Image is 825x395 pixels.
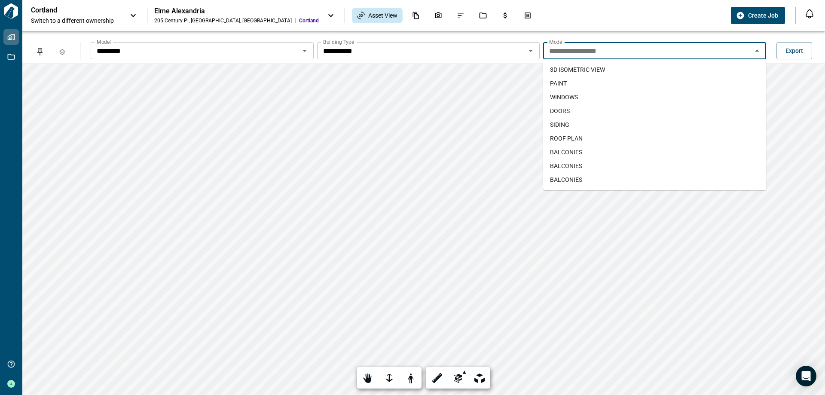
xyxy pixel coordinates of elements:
div: Jobs [474,8,492,23]
label: Mode [549,38,562,46]
div: Budgets [496,8,514,23]
span: Export [785,46,803,55]
span: ROOF PLAN [550,134,583,143]
span: SIDING [550,120,569,129]
span: 3D ISOMETRIC VIEW​ [550,65,605,74]
div: 205 Century Pl , [GEOGRAPHIC_DATA] , [GEOGRAPHIC_DATA] [154,17,292,24]
div: Open Intercom Messenger [796,366,816,386]
div: Takeoff Center [519,8,537,23]
button: Export [776,42,812,59]
div: Photos [429,8,447,23]
span: Asset View [368,11,397,20]
label: Model [97,38,111,46]
span: BALCONIES [550,162,582,170]
button: Create Job [731,7,785,24]
span: Switch to a different ownership [31,16,121,25]
p: Cortland [31,6,108,15]
button: Open [299,45,311,57]
div: Documents [407,8,425,23]
span: DOORS [550,107,570,115]
label: Building Type [323,38,354,46]
div: Elme Alexandria [154,7,319,15]
span: WINDOWS [550,93,578,101]
span: Create Job [748,11,778,20]
div: Issues & Info [452,8,470,23]
span: PAINT [550,79,567,88]
span: Cortland [299,17,319,24]
span: BALCONIES [550,175,582,184]
span: BALCONIES [550,148,582,156]
button: Close [751,45,763,57]
button: Open notification feed [803,7,816,21]
button: Open [525,45,537,57]
div: Asset View [352,8,403,23]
